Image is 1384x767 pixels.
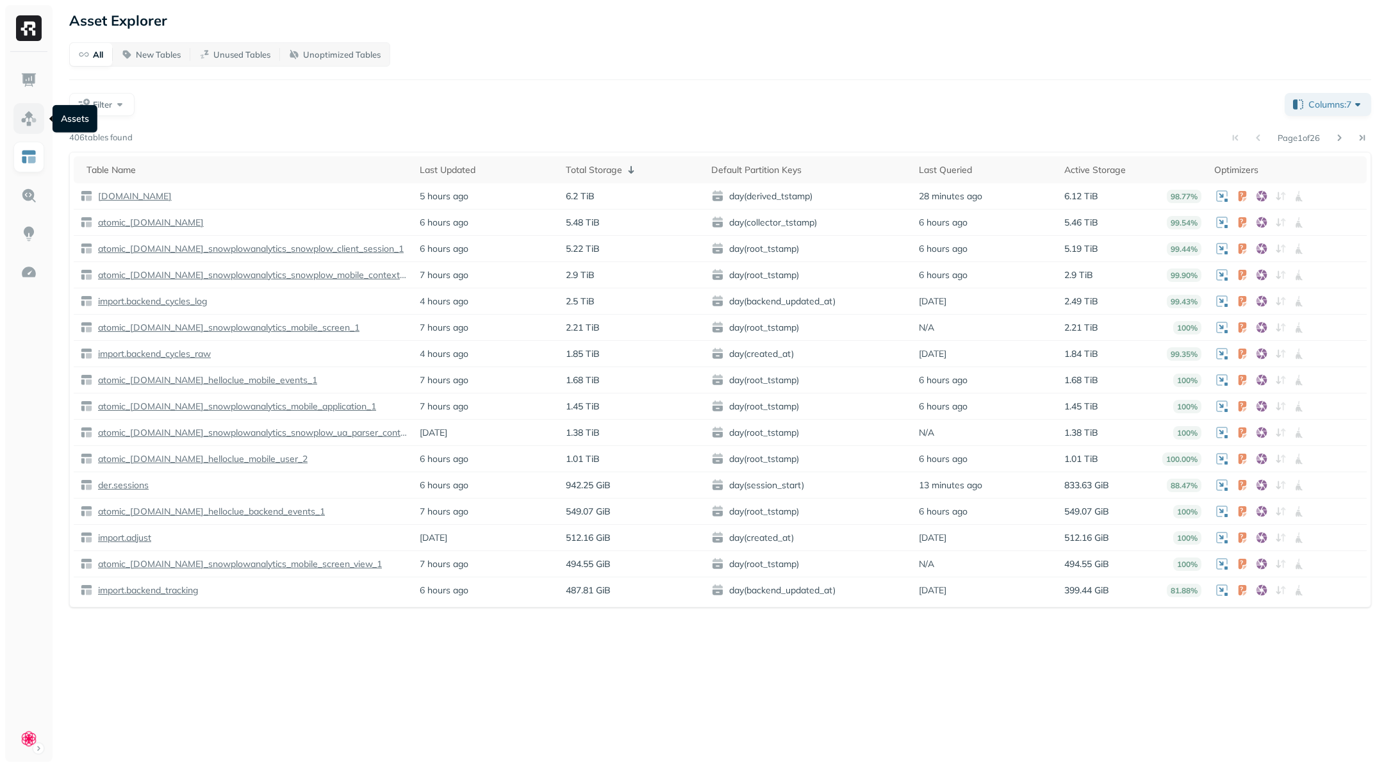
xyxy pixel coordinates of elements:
[1064,453,1098,465] p: 1.01 TiB
[711,347,906,360] span: day(created_at)
[80,374,93,386] img: table
[711,426,906,439] span: day(root_tstamp)
[566,506,611,518] p: 549.07 GiB
[93,295,208,308] a: import.backend_cycles_log
[420,295,468,308] p: 4 hours ago
[711,479,906,491] span: day(session_start)
[1167,216,1201,229] p: 99.54%
[1167,479,1201,492] p: 88.47%
[80,557,93,570] img: table
[1064,217,1098,229] p: 5.46 TiB
[16,15,42,41] img: Ryft
[711,374,906,386] span: day(root_tstamp)
[95,243,404,255] p: atomic_[DOMAIN_NAME]_snowplowanalytics_snowplow_client_session_1
[711,164,906,176] div: Default Partition Keys
[711,295,906,308] span: day(backend_updated_at)
[919,295,946,308] p: [DATE]
[95,427,407,439] p: atomic_[DOMAIN_NAME]_snowplowanalytics_snowplow_ua_parser_context_1
[566,243,600,255] p: 5.22 TiB
[1064,243,1098,255] p: 5.19 TiB
[566,348,600,360] p: 1.85 TiB
[919,190,982,202] p: 28 minutes ago
[420,217,468,229] p: 6 hours ago
[566,427,600,439] p: 1.38 TiB
[69,131,133,144] p: 406 tables found
[93,479,149,491] a: der.sessions
[919,348,946,360] p: [DATE]
[420,164,552,176] div: Last Updated
[1064,164,1201,176] div: Active Storage
[1167,242,1201,256] p: 99.44%
[919,269,968,281] p: 6 hours ago
[20,730,38,748] img: Clue
[1064,506,1109,518] p: 549.07 GiB
[420,269,468,281] p: 7 hours ago
[21,149,37,165] img: Asset Explorer
[95,453,308,465] p: atomic_[DOMAIN_NAME]_helloclue_mobile_user_2
[566,217,600,229] p: 5.48 TiB
[566,532,611,544] p: 512.16 GiB
[420,453,468,465] p: 6 hours ago
[711,400,906,413] span: day(root_tstamp)
[1173,400,1201,413] p: 100%
[1167,584,1201,597] p: 81.88%
[1162,452,1201,466] p: 100.00%
[420,374,468,386] p: 7 hours ago
[420,479,468,491] p: 6 hours ago
[93,584,199,597] a: import.backend_tracking
[95,295,208,308] p: import.backend_cycles_log
[93,217,204,229] a: atomic_[DOMAIN_NAME]
[919,479,982,491] p: 13 minutes ago
[711,505,906,518] span: day(root_tstamp)
[95,584,199,597] p: import.backend_tracking
[93,400,376,413] a: atomic_[DOMAIN_NAME]_snowplowanalytics_mobile_application_1
[303,49,381,61] p: Unoptimized Tables
[213,49,270,61] p: Unused Tables
[80,295,93,308] img: table
[1167,190,1201,203] p: 98.77%
[86,164,407,176] div: Table Name
[95,400,376,413] p: atomic_[DOMAIN_NAME]_snowplowanalytics_mobile_application_1
[420,243,468,255] p: 6 hours ago
[566,453,600,465] p: 1.01 TiB
[80,216,93,229] img: table
[93,322,359,334] a: atomic_[DOMAIN_NAME]_snowplowanalytics_mobile_screen_1
[919,427,934,439] p: N/A
[711,452,906,465] span: day(root_tstamp)
[711,190,906,202] span: day(derived_tstamp)
[95,532,151,544] p: import.adjust
[919,453,968,465] p: 6 hours ago
[420,506,468,518] p: 7 hours ago
[80,452,93,465] img: table
[711,321,906,334] span: day(root_tstamp)
[919,164,1051,176] div: Last Queried
[80,347,93,360] img: table
[1173,531,1201,545] p: 100%
[1173,321,1201,334] p: 100%
[1173,374,1201,387] p: 100%
[93,427,407,439] a: atomic_[DOMAIN_NAME]_snowplowanalytics_snowplow_ua_parser_context_1
[420,558,468,570] p: 7 hours ago
[53,105,97,133] div: Assets
[919,217,968,229] p: 6 hours ago
[80,321,93,334] img: table
[21,72,37,88] img: Dashboard
[1064,400,1098,413] p: 1.45 TiB
[95,348,211,360] p: import.backend_cycles_raw
[1064,269,1093,281] p: 2.9 TiB
[919,243,968,255] p: 6 hours ago
[1173,505,1201,518] p: 100%
[1214,164,1361,176] div: Optimizers
[1308,98,1364,111] span: Columns: 7
[21,187,37,204] img: Query Explorer
[566,400,600,413] p: 1.45 TiB
[93,374,317,386] a: atomic_[DOMAIN_NAME]_helloclue_mobile_events_1
[1064,322,1098,334] p: 2.21 TiB
[919,532,946,544] p: [DATE]
[420,532,447,544] p: [DATE]
[93,190,172,202] a: [DOMAIN_NAME]
[566,558,611,570] p: 494.55 GiB
[80,400,93,413] img: table
[711,531,906,544] span: day(created_at)
[93,532,151,544] a: import.adjust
